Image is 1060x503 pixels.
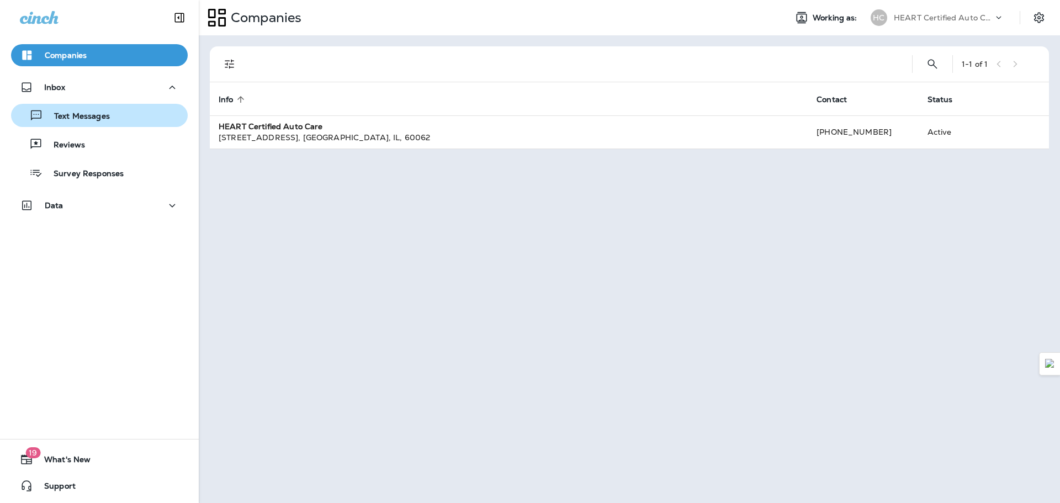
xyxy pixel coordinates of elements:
[817,94,861,104] span: Contact
[43,169,124,179] p: Survey Responses
[33,455,91,468] span: What's New
[894,13,993,22] p: HEART Certified Auto Care
[921,53,944,75] button: Search Companies
[11,76,188,98] button: Inbox
[45,201,63,210] p: Data
[817,95,847,104] span: Contact
[1029,8,1049,28] button: Settings
[44,83,65,92] p: Inbox
[164,7,195,29] button: Collapse Sidebar
[871,9,887,26] div: HC
[11,161,188,184] button: Survey Responses
[33,481,76,495] span: Support
[219,53,241,75] button: Filters
[813,13,860,23] span: Working as:
[928,95,953,104] span: Status
[43,112,110,122] p: Text Messages
[219,94,248,104] span: Info
[11,44,188,66] button: Companies
[11,448,188,470] button: 19What's New
[11,194,188,216] button: Data
[45,51,87,60] p: Companies
[11,133,188,156] button: Reviews
[928,94,967,104] span: Status
[219,132,799,143] div: [STREET_ADDRESS] , [GEOGRAPHIC_DATA] , IL , 60062
[25,447,40,458] span: 19
[11,475,188,497] button: Support
[219,95,234,104] span: Info
[808,115,918,149] td: [PHONE_NUMBER]
[919,115,989,149] td: Active
[43,140,85,151] p: Reviews
[1045,359,1055,369] img: Detect Auto
[11,104,188,127] button: Text Messages
[226,9,301,26] p: Companies
[962,60,988,68] div: 1 - 1 of 1
[219,121,323,131] strong: HEART Certified Auto Care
